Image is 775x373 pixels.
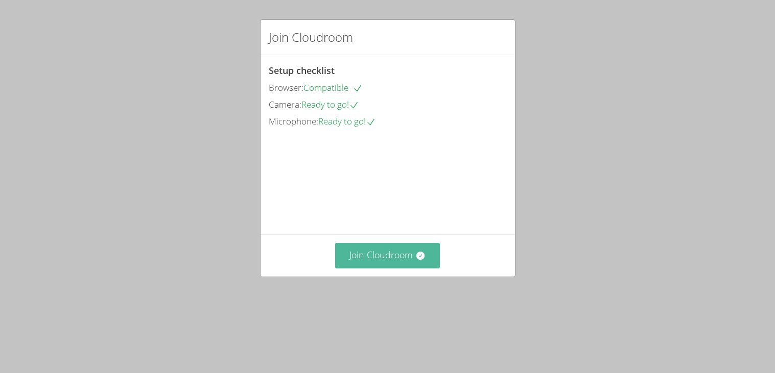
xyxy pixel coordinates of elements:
[269,64,335,77] span: Setup checklist
[269,115,318,127] span: Microphone:
[303,82,363,93] span: Compatible
[269,82,303,93] span: Browser:
[269,28,353,46] h2: Join Cloudroom
[269,98,301,110] span: Camera:
[335,243,440,268] button: Join Cloudroom
[301,98,359,110] span: Ready to go!
[318,115,376,127] span: Ready to go!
